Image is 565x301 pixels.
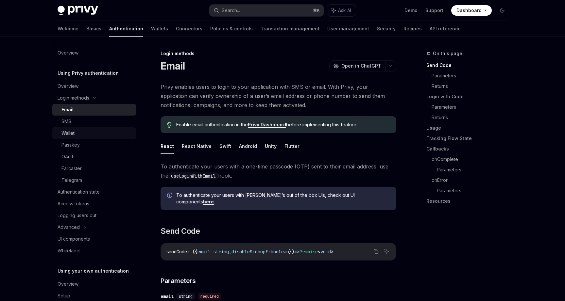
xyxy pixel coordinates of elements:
[426,91,513,102] a: Login with Code
[182,138,212,154] button: React Native
[432,71,513,81] a: Parameters
[58,292,70,300] div: Setup
[432,154,513,165] a: onComplete
[52,163,136,174] a: Farcaster
[161,162,396,180] span: To authenticate your users with a one-time passcode (OTP) sent to their email address, use the hook.
[58,235,90,243] div: UI components
[497,5,507,16] button: Toggle dark mode
[229,249,231,255] span: ,
[338,7,351,14] span: Ask AI
[61,153,75,161] div: OAuth
[52,47,136,59] a: Overview
[425,7,443,14] a: Support
[58,200,89,208] div: Access tokens
[58,280,78,288] div: Overview
[167,193,174,199] svg: Info
[289,249,294,255] span: })
[176,192,390,205] span: To authenticate your users with [PERSON_NAME]’s out of the box UIs, check out UI components .
[52,210,136,221] a: Logging users out
[210,21,253,37] a: Policies & controls
[248,122,286,128] a: Privy Dashboard
[52,186,136,198] a: Authentication state
[318,249,320,255] span: <
[372,247,380,256] button: Copy the contents from the code block
[58,69,119,77] h5: Using Privy authentication
[341,63,381,69] span: Open in ChatGPT
[52,104,136,116] a: Email
[58,247,80,255] div: Whitelabel
[58,6,98,15] img: dark logo
[161,293,174,300] div: email
[52,80,136,92] a: Overview
[327,21,369,37] a: User management
[167,122,172,128] svg: Tip
[86,21,101,37] a: Basics
[432,81,513,91] a: Returns
[222,7,240,14] div: Search...
[52,151,136,163] a: OAuth
[176,121,390,128] span: Enable email authentication in the before implementing this feature.
[52,139,136,151] a: Passkey
[456,7,482,14] span: Dashboard
[265,138,277,154] button: Unity
[426,123,513,133] a: Usage
[432,102,513,112] a: Parameters
[331,249,334,255] span: >
[187,249,197,255] span: : ({
[197,249,211,255] span: email
[300,249,318,255] span: Promise
[437,185,513,196] a: Parameters
[52,116,136,127] a: SMS
[151,21,168,37] a: Wallets
[161,276,196,285] span: Parameters
[161,82,396,110] span: Privy enables users to login to your application with SMS or email. With Privy, your application ...
[109,21,143,37] a: Authentication
[176,21,202,37] a: Connectors
[179,294,193,299] span: string
[426,196,513,206] a: Resources
[58,188,100,196] div: Authentication state
[61,141,80,149] div: Passkey
[313,8,320,13] span: ⌘ K
[284,138,300,154] button: Flutter
[382,247,391,256] button: Ask AI
[271,249,289,255] span: boolean
[239,138,257,154] button: Android
[58,267,129,275] h5: Using your own authentication
[61,118,71,125] div: SMS
[198,293,221,300] div: required
[294,249,300,255] span: =>
[203,199,214,205] a: here
[265,249,271,255] span: ?:
[320,249,331,255] span: void
[430,21,461,37] a: API reference
[58,49,78,57] div: Overview
[161,50,396,57] div: Login methods
[426,60,513,71] a: Send Code
[327,5,356,16] button: Ask AI
[61,176,82,184] div: Telegram
[404,7,418,14] a: Demo
[161,138,174,154] button: React
[329,60,385,71] button: Open in ChatGPT
[211,249,213,255] span: :
[52,233,136,245] a: UI components
[61,106,74,114] div: Email
[61,165,82,172] div: Farcaster
[58,212,96,219] div: Logging users out
[437,165,513,175] a: Parameters
[58,223,80,231] div: Advanced
[219,138,231,154] button: Swift
[377,21,396,37] a: Security
[213,249,229,255] span: string
[426,133,513,144] a: Tracking Flow State
[52,174,136,186] a: Telegram
[231,249,265,255] span: disableSignup
[52,278,136,290] a: Overview
[52,127,136,139] a: Wallet
[61,129,75,137] div: Wallet
[58,21,78,37] a: Welcome
[52,198,136,210] a: Access tokens
[451,5,492,16] a: Dashboard
[403,21,422,37] a: Recipes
